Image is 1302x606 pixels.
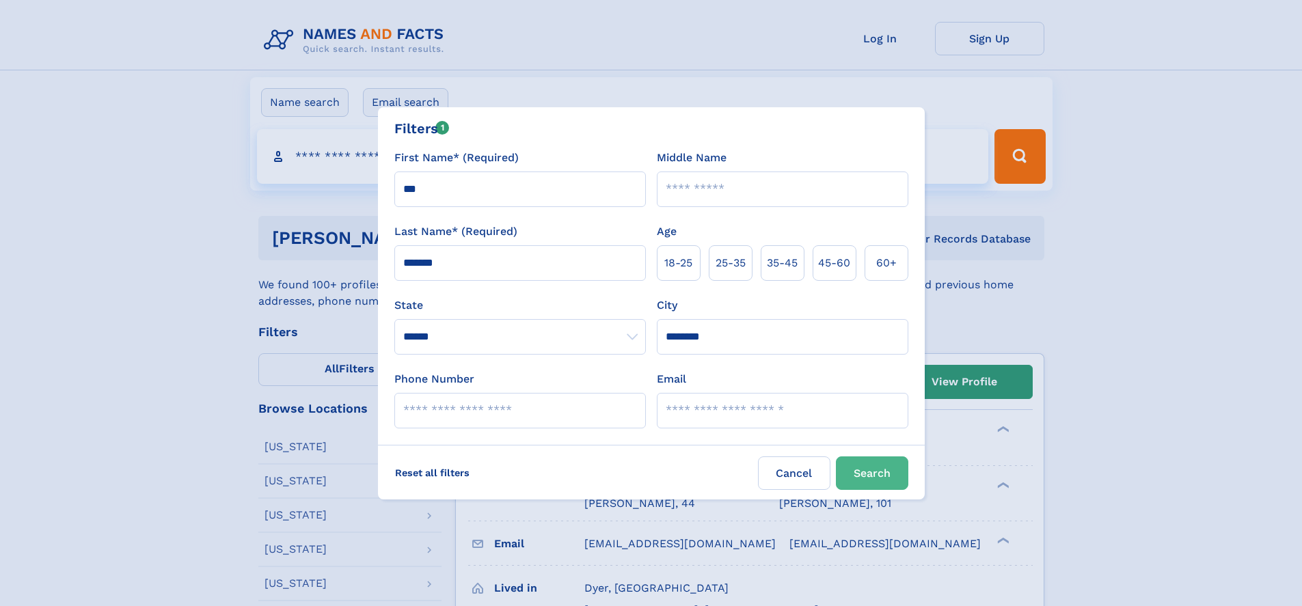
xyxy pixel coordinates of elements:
[394,371,474,387] label: Phone Number
[394,223,517,240] label: Last Name* (Required)
[394,118,450,139] div: Filters
[386,456,478,489] label: Reset all filters
[836,456,908,490] button: Search
[876,255,897,271] span: 60+
[758,456,830,490] label: Cancel
[657,223,677,240] label: Age
[394,297,646,314] label: State
[716,255,746,271] span: 25‑35
[657,150,727,166] label: Middle Name
[818,255,850,271] span: 45‑60
[657,371,686,387] label: Email
[664,255,692,271] span: 18‑25
[767,255,798,271] span: 35‑45
[394,150,519,166] label: First Name* (Required)
[657,297,677,314] label: City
